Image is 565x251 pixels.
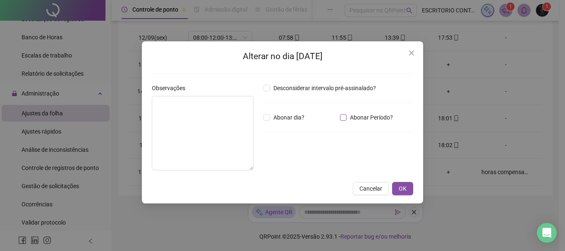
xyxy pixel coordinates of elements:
[408,50,415,56] span: close
[270,113,308,122] span: Abonar dia?
[152,84,191,93] label: Observações
[347,113,396,122] span: Abonar Período?
[399,184,407,193] span: OK
[270,84,379,93] span: Desconsiderar intervalo pré-assinalado?
[359,184,382,193] span: Cancelar
[405,46,418,60] button: Close
[353,182,389,195] button: Cancelar
[152,50,413,63] h2: Alterar no dia [DATE]
[537,223,557,243] div: Open Intercom Messenger
[392,182,413,195] button: OK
